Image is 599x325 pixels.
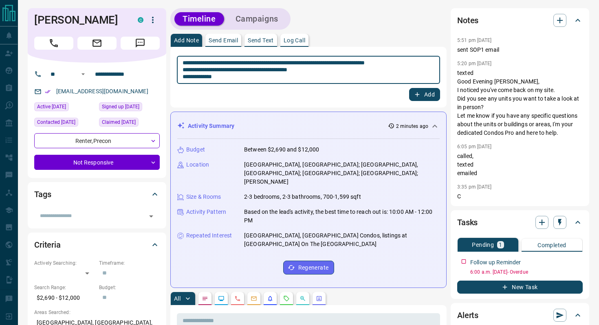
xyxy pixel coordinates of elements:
[34,118,95,129] div: Thu Jul 31 2025
[244,160,440,186] p: [GEOGRAPHIC_DATA], [GEOGRAPHIC_DATA]; [GEOGRAPHIC_DATA], [GEOGRAPHIC_DATA]; [GEOGRAPHIC_DATA]; [G...
[470,268,583,276] p: 6:00 a.m. [DATE] - Overdue
[145,211,157,222] button: Open
[34,188,51,201] h2: Tags
[457,184,492,190] p: 3:35 pm [DATE]
[174,296,181,301] p: All
[202,295,208,302] svg: Notes
[284,37,305,43] p: Log Call
[34,284,95,291] p: Search Range:
[457,281,583,294] button: New Task
[188,122,234,130] p: Activity Summary
[457,192,583,201] p: C
[244,145,319,154] p: Between $2,690 and $12,000
[99,284,160,291] p: Budget:
[244,208,440,225] p: Based on the lead's activity, the best time to reach out is: 10:00 AM - 12:00 PM
[457,14,478,27] h2: Notes
[56,88,148,94] a: [EMAIL_ADDRESS][DOMAIN_NAME]
[186,193,221,201] p: Size & Rooms
[34,259,95,267] p: Actively Searching:
[186,145,205,154] p: Budget
[218,295,225,302] svg: Lead Browsing Activity
[457,309,478,322] h2: Alerts
[499,242,502,248] p: 1
[77,37,117,50] span: Email
[34,238,61,251] h2: Criteria
[121,37,160,50] span: Message
[209,37,238,43] p: Send Email
[227,12,286,26] button: Campaigns
[34,13,126,26] h1: [PERSON_NAME]
[457,61,492,66] p: 5:20 pm [DATE]
[267,295,273,302] svg: Listing Alerts
[99,118,160,129] div: Fri Jun 06 2025
[34,102,95,114] div: Mon Aug 11 2025
[186,160,209,169] p: Location
[244,193,361,201] p: 2-3 bedrooms, 2-3 bathrooms, 700-1,599 sqft
[177,119,440,134] div: Activity Summary2 minutes ago
[248,37,274,43] p: Send Text
[34,155,160,170] div: Not Responsive
[409,88,440,101] button: Add
[244,231,440,248] p: [GEOGRAPHIC_DATA], [GEOGRAPHIC_DATA] Condos, listings at [GEOGRAPHIC_DATA] On The [GEOGRAPHIC_DATA]
[457,37,492,43] p: 5:51 pm [DATE]
[470,258,521,267] p: Follow up Reminder
[34,37,73,50] span: Call
[457,216,478,229] h2: Tasks
[186,231,232,240] p: Repeated Interest
[174,37,199,43] p: Add Note
[99,102,160,114] div: Tue Apr 23 2024
[457,152,583,178] p: called, texted emailed
[457,305,583,325] div: Alerts
[457,11,583,30] div: Notes
[37,118,75,126] span: Contacted [DATE]
[34,235,160,255] div: Criteria
[283,261,334,274] button: Regenerate
[316,295,322,302] svg: Agent Actions
[457,46,583,54] p: sent SOP1 email
[34,309,160,316] p: Areas Searched:
[174,12,224,26] button: Timeline
[457,213,583,232] div: Tasks
[457,69,583,137] p: texted Good Evening [PERSON_NAME], I noticed you've come back on my site. Did you see any units y...
[234,295,241,302] svg: Calls
[251,295,257,302] svg: Emails
[396,123,428,130] p: 2 minutes ago
[34,184,160,204] div: Tags
[283,295,290,302] svg: Requests
[472,242,494,248] p: Pending
[34,133,160,148] div: Renter , Precon
[99,259,160,267] p: Timeframe:
[45,89,51,94] svg: Email Verified
[102,118,136,126] span: Claimed [DATE]
[78,69,88,79] button: Open
[186,208,226,216] p: Activity Pattern
[299,295,306,302] svg: Opportunities
[34,291,95,305] p: $2,690 - $12,000
[457,144,492,149] p: 6:05 pm [DATE]
[537,242,566,248] p: Completed
[102,103,139,111] span: Signed up [DATE]
[37,103,66,111] span: Active [DATE]
[138,17,143,23] div: condos.ca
